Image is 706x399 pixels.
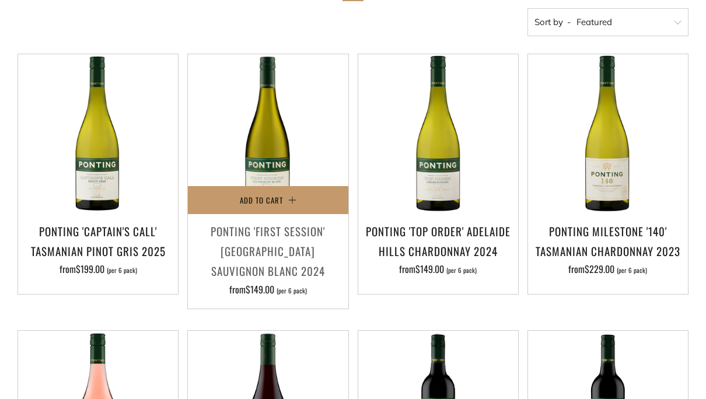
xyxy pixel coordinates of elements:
[617,267,647,274] span: (per 6 pack)
[358,221,518,279] a: Ponting 'Top Order' Adelaide Hills Chardonnay 2024 from$149.00 (per 6 pack)
[107,267,137,274] span: (per 6 pack)
[194,221,342,281] h3: Ponting 'First Session' [GEOGRAPHIC_DATA] Sauvignon Blanc 2024
[534,221,682,261] h3: Ponting Milestone '140' Tasmanian Chardonnay 2023
[76,262,104,276] span: $199.00
[188,221,348,294] a: Ponting 'First Session' [GEOGRAPHIC_DATA] Sauvignon Blanc 2024 from$149.00 (per 6 pack)
[585,262,614,276] span: $229.00
[568,262,647,276] span: from
[399,262,477,276] span: from
[364,221,512,261] h3: Ponting 'Top Order' Adelaide Hills Chardonnay 2024
[60,262,137,276] span: from
[446,267,477,274] span: (per 6 pack)
[24,221,172,261] h3: Ponting 'Captain's Call' Tasmanian Pinot Gris 2025
[415,262,444,276] span: $149.00
[528,221,688,279] a: Ponting Milestone '140' Tasmanian Chardonnay 2023 from$229.00 (per 6 pack)
[18,221,178,279] a: Ponting 'Captain's Call' Tasmanian Pinot Gris 2025 from$199.00 (per 6 pack)
[188,186,348,214] button: Add to Cart
[277,288,307,294] span: (per 6 pack)
[229,282,307,296] span: from
[240,194,283,206] span: Add to Cart
[246,282,274,296] span: $149.00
